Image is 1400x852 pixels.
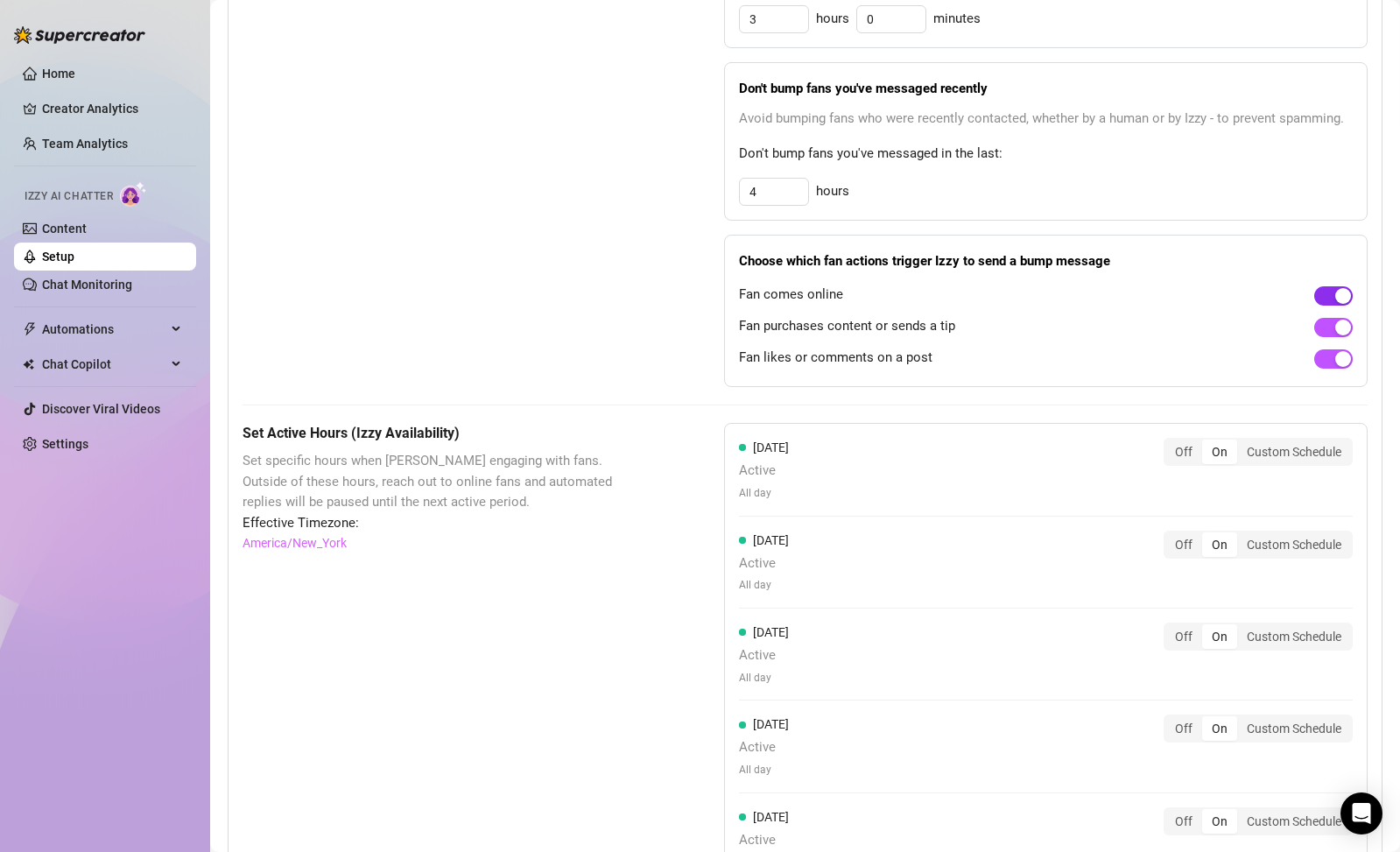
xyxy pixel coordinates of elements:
[42,437,88,451] a: Settings
[243,451,637,513] span: Set specific hours when [PERSON_NAME] engaging with fans. Outside of these hours, reach out to on...
[120,181,147,207] img: AI Chatter
[1164,623,1353,651] div: segmented control
[42,278,132,292] a: Chat Monitoring
[23,322,37,336] span: thunderbolt
[739,553,789,574] span: Active
[42,67,75,81] a: Home
[1202,716,1237,741] div: On
[1237,440,1351,464] div: Custom Schedule
[739,253,1110,269] strong: Choose which fan actions trigger Izzy to send a bump message
[1164,807,1353,835] div: segmented control
[1237,624,1351,649] div: Custom Schedule
[739,285,843,306] span: Fan comes online
[739,81,988,96] strong: Don't bump fans you've messaged recently
[23,358,34,370] img: Chat Copilot
[1340,792,1382,834] div: Open Intercom Messenger
[753,625,789,639] span: [DATE]
[739,645,789,666] span: Active
[1202,532,1237,557] div: On
[1202,440,1237,464] div: On
[816,9,849,30] span: hours
[42,315,166,343] span: Automations
[739,485,789,502] span: All day
[739,762,789,778] span: All day
[25,188,113,205] span: Izzy AI Chatter
[243,513,637,534] span: Effective Timezone:
[739,109,1353,130] span: Avoid bumping fans who were recently contacted, whether by a human or by Izzy - to prevent spamming.
[1164,531,1353,559] div: segmented control
[753,440,789,454] span: [DATE]
[42,95,182,123] a: Creator Analytics
[739,577,789,594] span: All day
[42,250,74,264] a: Setup
[1237,809,1351,834] div: Custom Schedule
[753,717,789,731] span: [DATE]
[1165,440,1202,464] div: Off
[243,423,637,444] h5: Set Active Hours (Izzy Availability)
[816,181,849,202] span: hours
[933,9,981,30] span: minutes
[1164,715,1353,743] div: segmented control
[1165,624,1202,649] div: Off
[14,26,145,44] img: logo-BBDzfeDw.svg
[739,316,955,337] span: Fan purchases content or sends a tip
[42,222,87,236] a: Content
[1237,532,1351,557] div: Custom Schedule
[42,402,160,416] a: Discover Viral Videos
[739,737,789,758] span: Active
[739,461,789,482] span: Active
[1202,809,1237,834] div: On
[1165,532,1202,557] div: Off
[753,533,789,547] span: [DATE]
[1165,809,1202,834] div: Off
[1202,624,1237,649] div: On
[1165,716,1202,741] div: Off
[243,533,347,553] a: America/New_York
[739,830,789,851] span: Active
[1237,716,1351,741] div: Custom Schedule
[753,810,789,824] span: [DATE]
[42,137,128,151] a: Team Analytics
[739,348,932,369] span: Fan likes or comments on a post
[739,670,789,687] span: All day
[1164,438,1353,466] div: segmented control
[739,144,1353,165] span: Don't bump fans you've messaged in the last:
[42,350,166,378] span: Chat Copilot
